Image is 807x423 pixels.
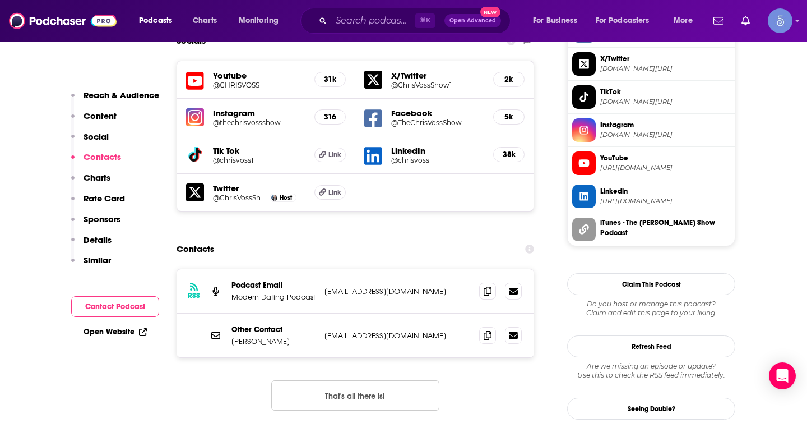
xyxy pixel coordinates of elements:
a: @ChrisVossShow1 [391,81,484,89]
div: Search podcasts, credits, & more... [311,8,521,34]
a: @TheChrisVossShow [391,118,484,127]
div: Claim and edit this page to your liking. [567,300,735,318]
a: @thechrisvossshow [213,118,305,127]
span: https://www.linkedin.com/in/chrisvoss [600,197,730,205]
button: Reach & Audience [71,90,159,111]
span: TikTok [600,87,730,97]
button: Show profile menu [768,8,792,33]
span: tiktok.com/@chrisvoss1 [600,98,730,106]
span: Charts [193,13,217,29]
span: More [674,13,693,29]
a: Instagram[DOMAIN_NAME][URL] [572,118,730,142]
button: open menu [131,12,187,30]
h3: RSS [188,291,200,300]
button: Sponsors [71,214,120,235]
button: Nothing here. [271,380,439,411]
span: iTunes - The [PERSON_NAME] Show Podcast [600,218,730,238]
span: Logged in as Spiral5-G1 [768,8,792,33]
p: Charts [84,172,110,183]
p: [EMAIL_ADDRESS][DOMAIN_NAME] [324,287,470,296]
h5: Facebook [391,108,484,118]
input: Search podcasts, credits, & more... [331,12,415,30]
a: YouTube[URL][DOMAIN_NAME] [572,151,730,175]
a: Show notifications dropdown [737,11,754,30]
span: Host [280,194,292,201]
button: open menu [666,12,707,30]
span: Open Advanced [449,18,496,24]
h5: 2k [503,75,515,84]
a: iTunes - The [PERSON_NAME] Show Podcast[DOMAIN_NAME] [572,218,730,241]
span: instagram.com/thechrisvossshow [600,131,730,139]
a: Link [314,185,346,200]
p: Social [84,131,109,142]
button: Claim This Podcast [567,273,735,295]
h5: 316 [324,112,336,122]
span: For Business [533,13,577,29]
a: Link [314,148,346,162]
button: Charts [71,172,110,193]
button: open menu [231,12,293,30]
button: Refresh Feed [567,335,735,357]
p: Similar [84,255,111,265]
span: For Podcasters [596,13,650,29]
h5: 31k [324,75,336,84]
a: TikTok[DOMAIN_NAME][URL] [572,85,730,109]
button: Content [71,111,117,131]
p: Podcast Email [231,281,316,290]
button: open menu [525,12,591,30]
button: open menu [588,12,666,30]
img: Chris Voss [271,195,277,201]
h5: 5k [503,112,515,122]
div: Are we missing an episode or update? Use this to check the RSS feed immediately. [567,362,735,380]
h5: Twitter [213,183,305,194]
button: Similar [71,255,111,275]
p: [PERSON_NAME] [231,337,316,346]
p: Contacts [84,151,121,162]
button: Open AdvancedNew [444,14,501,27]
a: @ChrisVossShow1 [213,194,267,202]
span: Linkedin [600,186,730,196]
button: Rate Card [71,193,125,214]
p: Rate Card [84,193,125,204]
h5: Instagram [213,108,305,118]
h5: Tik Tok [213,145,305,156]
h5: 38k [503,150,515,159]
span: YouTube [600,153,730,163]
a: @chrisvoss1 [213,156,305,164]
a: Open Website [84,327,147,337]
h5: X/Twitter [391,70,484,81]
a: Show notifications dropdown [709,11,728,30]
span: X/Twitter [600,54,730,64]
img: User Profile [768,8,792,33]
p: [EMAIL_ADDRESS][DOMAIN_NAME] [324,331,470,341]
button: Contact Podcast [71,296,159,317]
p: Other Contact [231,325,316,334]
span: Instagram [600,120,730,130]
button: Contacts [71,151,121,172]
a: Seeing Double? [567,398,735,420]
img: iconImage [186,108,204,126]
h2: Contacts [177,238,214,260]
p: Modern Dating Podcast [231,292,316,302]
a: @chrisvoss [391,156,484,164]
a: Linkedin[URL][DOMAIN_NAME] [572,185,730,208]
span: Monitoring [239,13,279,29]
p: Content [84,111,117,121]
p: Sponsors [84,214,120,224]
p: Reach & Audience [84,90,159,100]
a: Charts [185,12,224,30]
h5: @CHRISVOSS [213,81,305,89]
a: X/Twitter[DOMAIN_NAME][URL] [572,52,730,76]
span: twitter.com/ChrisVossShow1 [600,65,730,73]
button: Details [71,235,112,255]
img: Podchaser - Follow, Share and Rate Podcasts [9,10,117,31]
button: Social [71,131,109,152]
span: Podcasts [139,13,172,29]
